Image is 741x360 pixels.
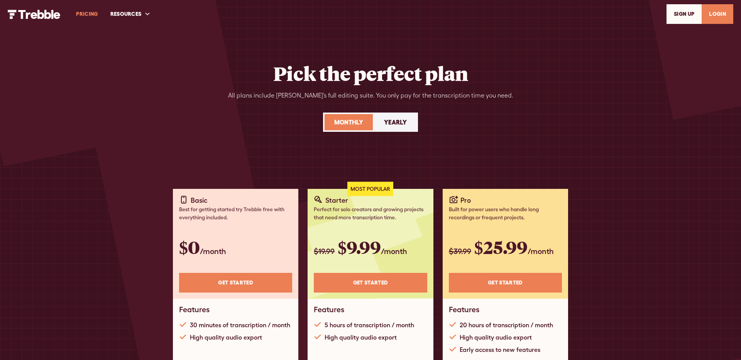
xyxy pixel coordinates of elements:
div: Best for getting started try Trebble free with everything included. [179,205,292,222]
span: $9.99 [338,236,381,259]
a: Monthly [325,114,373,130]
div: Most Popular [347,182,393,196]
div: High quality audio export [460,333,532,342]
div: High quality audio export [190,333,262,342]
span: /month [528,247,554,256]
h2: Pick the perfect plan [273,62,468,85]
img: Trebble Logo - AI Podcast Editor [8,10,61,19]
a: SIGn UP [667,4,702,24]
div: All plans include [PERSON_NAME]’s full editing suite. You only pay for the transcription time you... [228,91,513,100]
span: /month [200,247,226,256]
div: Basic [191,195,208,205]
a: Get STARTED [179,273,292,293]
span: $19.99 [314,247,335,256]
div: Built for power users who handle long recordings or frequent projects. [449,205,562,222]
div: RESOURCES [104,1,157,27]
div: Monthly [334,118,363,127]
div: Pro [460,195,471,205]
h1: Features [314,305,344,314]
a: home [8,9,61,19]
div: 5 hours of transcription / month [325,320,414,330]
a: LOGIN [702,4,733,24]
a: Yearly [374,114,416,130]
div: Perfect for solo creators and growing projects that need more transcription time. [314,205,427,222]
div: 20 hours of transcription / month [460,320,553,330]
span: $39.99 [449,247,471,256]
span: $25.99 [474,236,528,259]
a: Get STARTED [314,273,427,293]
div: RESOURCES [110,10,142,18]
div: Yearly [384,118,407,127]
h1: Features [449,305,479,314]
a: Get STARTED [449,273,562,293]
div: High quality audio export [325,333,397,342]
h1: Features [179,305,210,314]
div: 30 minutes of transcription / month [190,320,290,330]
span: $0 [179,236,200,259]
span: /month [381,247,407,256]
a: PRICING [70,1,104,27]
div: Early access to new features [460,345,540,354]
